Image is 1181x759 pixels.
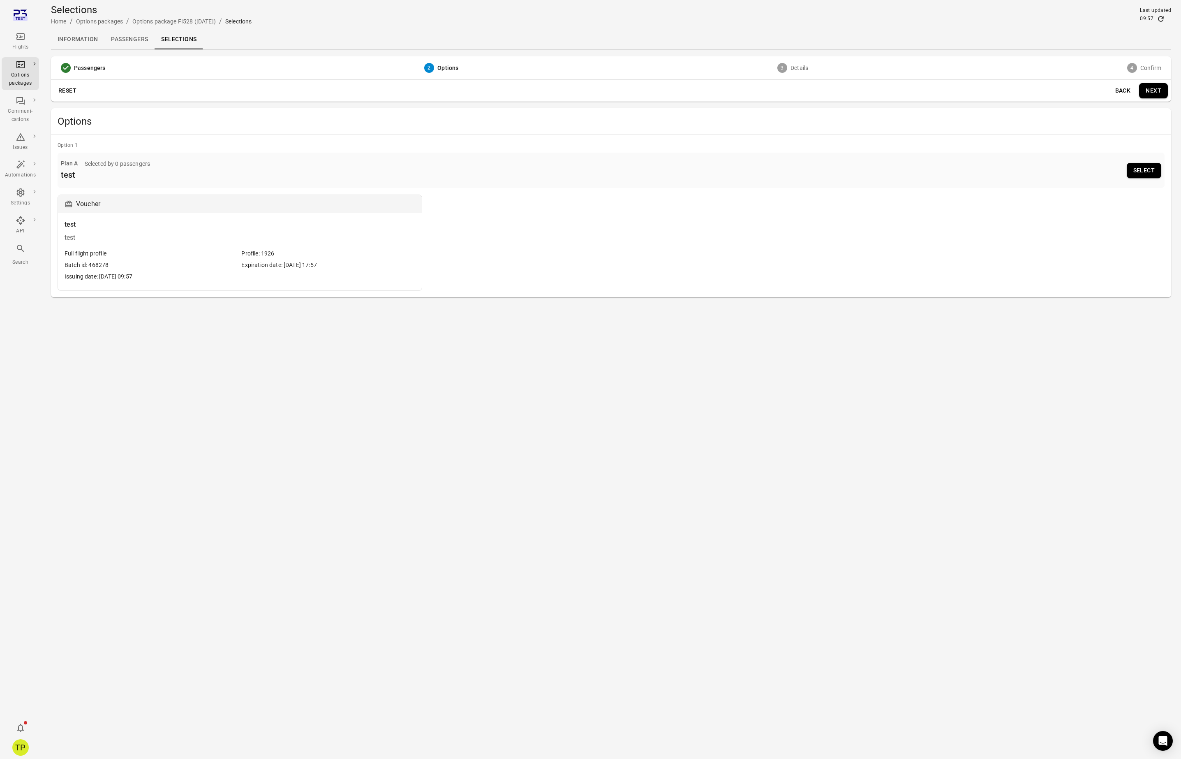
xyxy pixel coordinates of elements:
[70,16,73,26] li: /
[790,64,808,72] span: Details
[2,157,39,182] a: Automations
[51,3,252,16] h1: Selections
[428,65,431,71] text: 2
[5,258,36,267] div: Search
[65,220,415,230] div: test
[126,16,129,26] li: /
[65,249,106,258] div: Full flight profile
[225,17,252,26] div: Selections
[241,249,274,258] div: Profile: 1926
[61,159,78,168] div: Plan A
[1139,83,1168,98] button: Next
[51,30,1171,49] div: Local navigation
[2,213,39,238] a: API
[76,198,100,210] div: Voucher
[1140,7,1171,15] div: Last updated
[61,168,150,181] div: test
[51,30,104,49] a: Information
[12,739,29,756] div: TP
[132,18,216,25] a: Options package FI528 ([DATE])
[104,30,155,49] a: Passengers
[65,272,132,281] div: Issuing date: [DATE] 09:57
[2,185,39,210] a: Settings
[54,83,81,98] button: Reset
[74,64,106,72] span: Passengers
[241,261,317,269] div: Expiration date: [DATE] 17:57
[2,57,39,90] a: Options packages
[2,93,39,126] a: Communi-cations
[1130,65,1133,71] text: 4
[5,227,36,235] div: API
[2,130,39,154] a: Issues
[76,18,123,25] a: Options packages
[5,71,36,88] div: Options packages
[5,107,36,124] div: Communi-cations
[65,233,415,243] div: test
[9,736,32,759] button: Tómas Páll Máté
[155,30,203,49] a: Selections
[5,199,36,207] div: Settings
[2,29,39,54] a: Flights
[1140,15,1153,23] div: 09:57
[1157,15,1165,23] button: Refresh data
[5,43,36,51] div: Flights
[1153,731,1173,751] div: Open Intercom Messenger
[51,18,67,25] a: Home
[51,16,252,26] nav: Breadcrumbs
[1127,163,1161,178] button: Select
[781,65,784,71] text: 3
[219,16,222,26] li: /
[5,144,36,152] div: Issues
[1140,64,1161,72] span: Confirm
[2,241,39,269] button: Search
[437,64,458,72] span: Options
[1109,83,1136,98] button: Back
[58,142,1165,150] div: Option 1
[12,720,29,736] button: Notifications
[65,261,109,269] div: Batch id: 468278
[85,160,150,168] div: Selected by 0 passengers
[58,115,1165,128] span: Options
[5,171,36,179] div: Automations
